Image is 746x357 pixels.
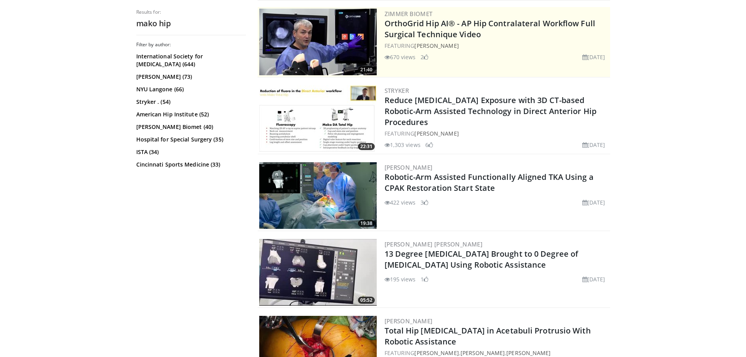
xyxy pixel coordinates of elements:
[136,73,244,81] a: [PERSON_NAME] (73)
[385,141,421,149] li: 1,303 views
[385,317,433,325] a: [PERSON_NAME]
[136,136,244,143] a: Hospital for Special Surgery (35)
[582,141,605,149] li: [DATE]
[136,98,244,106] a: Stryker . (54)
[385,248,578,270] a: 13 Degree [MEDICAL_DATA] Brought to 0 Degree of [MEDICAL_DATA] Using Robotic Assistance
[421,53,428,61] li: 2
[414,42,459,49] a: [PERSON_NAME]
[385,95,596,127] a: Reduce [MEDICAL_DATA] Exposure with 3D CT-based Robotic-Arm Assisted Technology in Direct Anterio...
[259,9,377,75] a: 21:40
[259,162,377,229] img: 5f9c0737-b531-4be0-b8ce-730123195e76.300x170_q85_crop-smart_upscale.jpg
[421,275,428,283] li: 1
[385,325,591,347] a: Total Hip [MEDICAL_DATA] in Acetabuli Protrusio With Robotic Assistance
[385,275,416,283] li: 195 views
[259,85,377,152] img: 5bd7167b-0b9e-40b5-a7c8-0d290fcaa9fb.300x170_q85_crop-smart_upscale.jpg
[385,10,433,18] a: Zimmer Biomet
[385,349,609,357] div: FEATURING , ,
[582,275,605,283] li: [DATE]
[461,349,505,357] a: [PERSON_NAME]
[385,163,433,171] a: [PERSON_NAME]
[425,141,433,149] li: 6
[136,148,244,156] a: ISTA (34)
[385,18,595,40] a: OrthoGrid Hip AI® - AP Hip Contralateral Workflow Full Surgical Technique Video
[414,130,459,137] a: [PERSON_NAME]
[136,85,244,93] a: NYU Langone (66)
[385,240,483,248] a: [PERSON_NAME] [PERSON_NAME]
[358,66,375,73] span: 21:40
[259,239,377,306] a: 05:52
[259,9,377,75] img: 96a9cbbb-25ee-4404-ab87-b32d60616ad7.300x170_q85_crop-smart_upscale.jpg
[385,42,609,50] div: FEATURING
[358,220,375,227] span: 19:38
[506,349,551,357] a: [PERSON_NAME]
[136,18,246,29] h2: mako hip
[385,129,609,138] div: FEATURING
[136,53,244,68] a: International Society for [MEDICAL_DATA] (644)
[582,198,605,207] li: [DATE]
[136,42,246,48] h3: Filter by author:
[136,123,244,131] a: [PERSON_NAME] Biomet (40)
[136,9,246,15] p: Results for:
[259,85,377,152] a: 22:31
[385,53,416,61] li: 670 views
[358,143,375,150] span: 22:31
[414,349,459,357] a: [PERSON_NAME]
[136,161,244,169] a: Cincinnati Sports Medicine (33)
[582,53,605,61] li: [DATE]
[421,198,428,207] li: 3
[385,87,409,94] a: Stryker
[385,198,416,207] li: 422 views
[259,239,377,306] img: 3cdd51bc-6bc3-4385-96c0-430fa60cf841.300x170_q85_crop-smart_upscale.jpg
[136,111,244,118] a: American Hip Institute (52)
[385,172,594,193] a: Robotic-Arm Assisted Functionally Aligned TKA Using a CPAK Restoration Start State
[259,162,377,229] a: 19:38
[358,297,375,304] span: 05:52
